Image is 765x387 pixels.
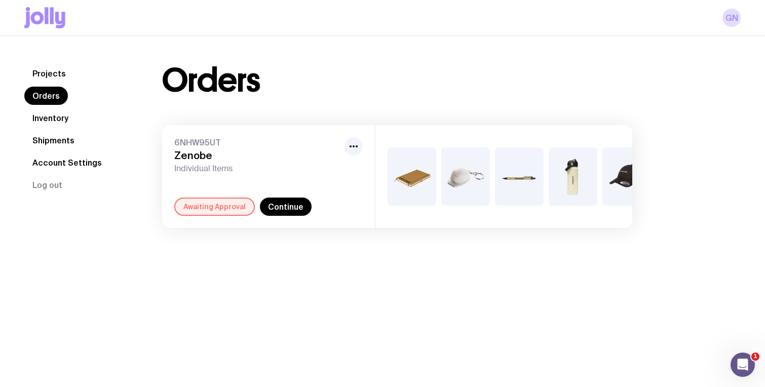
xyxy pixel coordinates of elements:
h1: Orders [162,64,260,97]
span: 6NHW95UT [174,137,340,147]
span: Individual Items [174,164,340,174]
div: Awaiting Approval [174,198,255,216]
a: Continue [260,198,312,216]
a: GN [722,9,741,27]
h3: Zenobe [174,149,340,162]
iframe: Intercom live chat [731,353,755,377]
button: Log out [24,176,70,194]
a: Projects [24,64,74,83]
a: Orders [24,87,68,105]
a: Shipments [24,131,83,149]
span: 1 [751,353,759,361]
a: Account Settings [24,153,110,172]
a: Inventory [24,109,76,127]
